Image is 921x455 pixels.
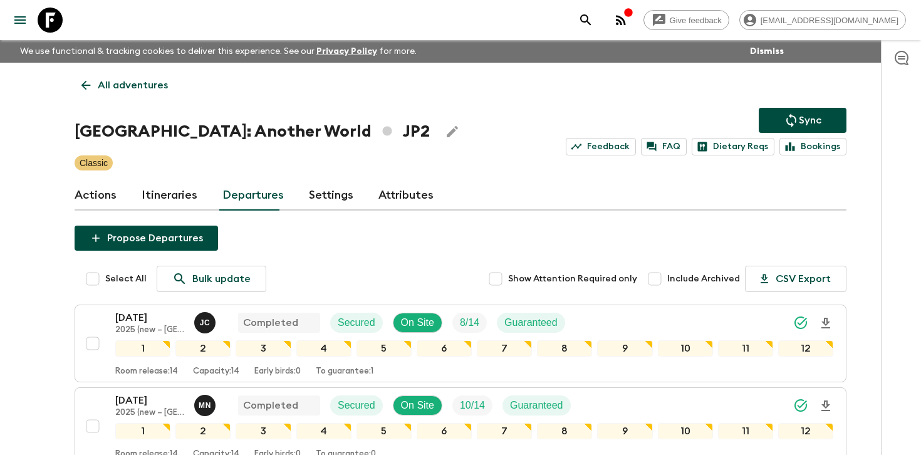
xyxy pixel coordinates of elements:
a: Actions [75,180,117,211]
span: Maho Nagareda [194,399,218,409]
button: [DATE]2025 (new – [GEOGRAPHIC_DATA])Juno ChoiCompletedSecuredOn SiteTrip FillGuaranteed1234567891... [75,305,846,382]
div: 11 [718,340,773,357]
div: 4 [296,340,351,357]
div: 9 [597,423,652,439]
div: 6 [417,423,472,439]
div: 6 [417,340,472,357]
p: Room release: 14 [115,367,178,377]
span: Select All [105,273,147,285]
a: Bulk update [157,266,266,292]
div: 7 [477,423,532,439]
a: Departures [222,180,284,211]
a: Attributes [378,180,434,211]
div: 10 [658,423,713,439]
span: Include Archived [667,273,740,285]
div: 2 [175,340,231,357]
svg: Synced Successfully [793,398,808,413]
div: 4 [296,423,351,439]
div: On Site [393,395,442,416]
h1: [GEOGRAPHIC_DATA]: Another World JP2 [75,119,430,144]
span: Give feedback [663,16,729,25]
p: 10 / 14 [460,398,485,413]
p: 2025 (new – [GEOGRAPHIC_DATA]) [115,325,184,335]
button: Edit Adventure Title [440,119,465,144]
div: 1 [115,423,170,439]
a: Dietary Reqs [692,138,774,155]
div: 12 [778,340,833,357]
p: Sync [799,113,821,128]
p: [DATE] [115,393,184,408]
div: 5 [356,340,412,357]
svg: Download Onboarding [818,399,833,414]
p: Guaranteed [504,315,558,330]
div: 8 [537,423,592,439]
p: On Site [401,398,434,413]
svg: Download Onboarding [818,316,833,331]
button: search adventures [573,8,598,33]
div: 9 [597,340,652,357]
div: 11 [718,423,773,439]
div: Trip Fill [452,313,487,333]
button: Dismiss [747,43,787,60]
a: Privacy Policy [316,47,377,56]
div: On Site [393,313,442,333]
div: 10 [658,340,713,357]
div: 2 [175,423,231,439]
p: All adventures [98,78,168,93]
p: [DATE] [115,310,184,325]
div: [EMAIL_ADDRESS][DOMAIN_NAME] [739,10,906,30]
a: Give feedback [643,10,729,30]
p: Completed [243,398,298,413]
div: 3 [236,423,291,439]
p: On Site [401,315,434,330]
span: [EMAIL_ADDRESS][DOMAIN_NAME] [754,16,905,25]
p: We use functional & tracking cookies to deliver this experience. See our for more. [15,40,422,63]
p: Secured [338,315,375,330]
p: Bulk update [192,271,251,286]
p: Secured [338,398,375,413]
div: 3 [236,340,291,357]
p: Guaranteed [510,398,563,413]
button: Propose Departures [75,226,218,251]
p: 8 / 14 [460,315,479,330]
div: Trip Fill [452,395,492,416]
div: 8 [537,340,592,357]
p: 2025 (new – [GEOGRAPHIC_DATA]) [115,408,184,418]
p: Completed [243,315,298,330]
a: Itineraries [142,180,197,211]
p: Classic [80,157,108,169]
a: Settings [309,180,353,211]
span: Show Attention Required only [508,273,637,285]
div: 5 [356,423,412,439]
svg: Synced Successfully [793,315,808,330]
p: To guarantee: 1 [316,367,373,377]
div: Secured [330,395,383,416]
div: 12 [778,423,833,439]
span: Juno Choi [194,316,218,326]
button: Sync adventure departures to the booking engine [759,108,846,133]
a: Bookings [779,138,846,155]
div: 7 [477,340,532,357]
a: Feedback [566,138,636,155]
a: FAQ [641,138,687,155]
button: menu [8,8,33,33]
p: Early birds: 0 [254,367,301,377]
button: CSV Export [745,266,846,292]
p: Capacity: 14 [193,367,239,377]
div: 1 [115,340,170,357]
a: All adventures [75,73,175,98]
div: Secured [330,313,383,333]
